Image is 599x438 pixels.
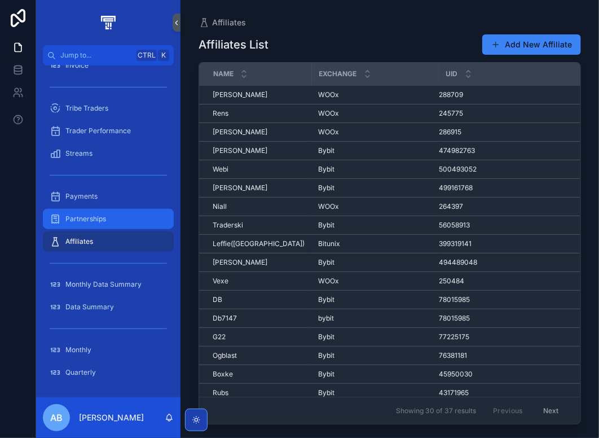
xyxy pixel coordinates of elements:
span: Bybit [318,370,334,379]
a: Webi [213,165,305,174]
a: Rens [213,109,305,118]
a: Bybit [318,388,431,397]
a: Rubs [213,388,305,397]
span: Bybit [318,351,334,360]
span: [PERSON_NAME] [213,128,267,137]
span: bybit [318,314,334,323]
a: Streams [43,143,174,164]
a: Partnerships [43,209,174,229]
a: 250484 [439,277,584,286]
span: Affiliates [212,17,246,28]
a: Bitunix [318,239,431,248]
a: WOOx [318,109,431,118]
a: Boxke [213,370,305,379]
a: WOOx [318,277,431,286]
span: Jump to... [60,51,132,60]
a: Bybit [318,258,431,267]
span: Bybit [318,388,334,397]
a: WOOx [318,202,431,211]
span: Payments [65,192,98,201]
div: scrollable content [36,65,180,397]
span: Partnerships [65,214,106,224]
span: Rubs [213,388,228,397]
button: Jump to...CtrlK [43,45,174,65]
span: 494489048 [439,258,477,267]
span: 45950030 [439,370,473,379]
span: Vexe [213,277,228,286]
a: 77225175 [439,332,584,341]
a: 288709 [439,90,584,99]
span: Trader Performance [65,126,131,135]
span: Tribe Traders [65,104,108,113]
a: 474982763 [439,146,584,155]
span: Monthly Data Summary [65,280,142,289]
span: Bybit [318,146,334,155]
span: Rens [213,109,228,118]
span: Quarterly [65,368,96,377]
span: WOOx [318,277,339,286]
a: DB [213,295,305,304]
span: 499161768 [439,183,473,192]
span: Name [213,69,234,78]
span: Bybit [318,183,334,192]
span: 78015985 [439,314,470,323]
h1: Affiliates List [199,37,268,52]
a: Niall [213,202,305,211]
span: Invoice [65,61,89,70]
img: App logo [99,14,117,32]
span: [PERSON_NAME] [213,258,267,267]
a: Bybit [318,165,431,174]
p: [PERSON_NAME] [79,412,144,423]
span: Exchange [319,69,357,78]
a: [PERSON_NAME] [213,258,305,267]
a: [PERSON_NAME] [213,128,305,137]
span: WOOx [318,202,339,211]
span: 77225175 [439,332,469,341]
span: 500493052 [439,165,477,174]
span: 474982763 [439,146,475,155]
a: [PERSON_NAME] [213,183,305,192]
span: UID [446,69,458,78]
a: 286915 [439,128,584,137]
a: 45950030 [439,370,584,379]
a: Bybit [318,332,431,341]
span: [PERSON_NAME] [213,183,267,192]
span: 288709 [439,90,463,99]
a: Invoice [43,55,174,76]
span: 264397 [439,202,463,211]
a: 78015985 [439,314,584,323]
a: Monthly [43,340,174,360]
a: Ogblast [213,351,305,360]
a: Leffie([GEOGRAPHIC_DATA]) [213,239,305,248]
span: Streams [65,149,93,158]
span: [PERSON_NAME] [213,146,267,155]
a: Trader Performance [43,121,174,141]
a: Traderski [213,221,305,230]
span: Bybit [318,295,334,304]
span: Bybit [318,332,334,341]
span: Traderski [213,221,243,230]
a: 56058913 [439,221,584,230]
button: Add New Affiliate [482,34,581,55]
span: Webi [213,165,228,174]
a: WOOx [318,128,431,137]
span: Boxke [213,370,233,379]
a: Bybit [318,351,431,360]
span: 76381181 [439,351,467,360]
span: AB [50,411,63,424]
a: 245775 [439,109,584,118]
a: Bybit [318,370,431,379]
span: 286915 [439,128,461,137]
a: Payments [43,186,174,207]
span: Monthly [65,345,91,354]
a: Bybit [318,146,431,155]
span: Data Summary [65,303,114,312]
span: Db7147 [213,314,237,323]
a: bybit [318,314,431,323]
span: Bybit [318,258,334,267]
a: Monthly Data Summary [43,274,174,295]
span: Bitunix [318,239,340,248]
a: Quarterly [43,362,174,383]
